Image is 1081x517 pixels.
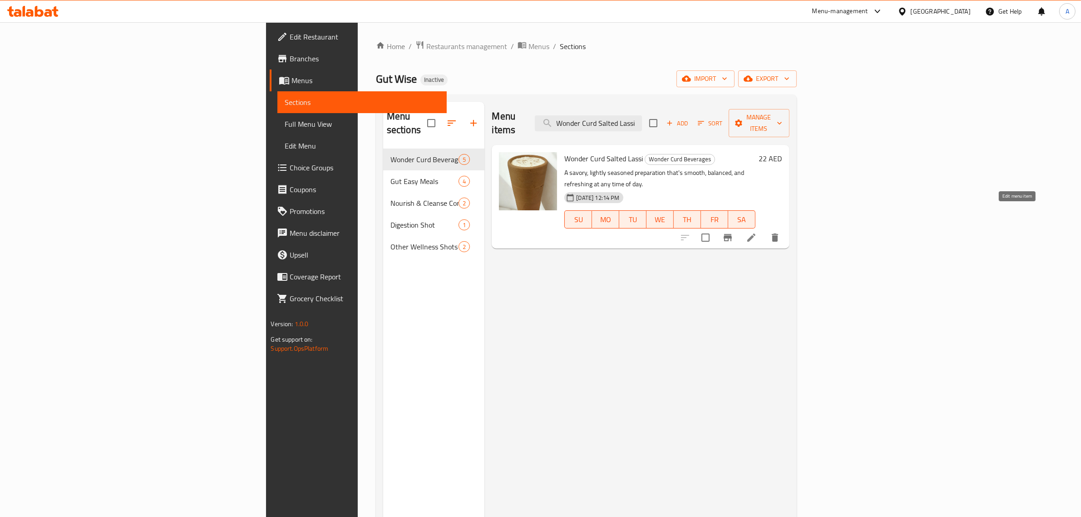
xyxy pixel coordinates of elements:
[568,213,588,226] span: SU
[459,199,469,208] span: 2
[645,154,715,164] span: Wonder Curd Beverages
[383,149,485,170] div: Wonder Curd Beverages5
[271,333,312,345] span: Get support on:
[270,157,447,179] a: Choice Groups
[295,318,309,330] span: 1.0.0
[645,154,715,165] div: Wonder Curd Beverages
[560,41,586,52] span: Sections
[736,112,782,134] span: Manage items
[644,114,663,133] span: Select section
[290,53,439,64] span: Branches
[732,213,752,226] span: SA
[459,154,470,165] div: items
[290,293,439,304] span: Grocery Checklist
[459,221,469,229] span: 1
[270,222,447,244] a: Menu disclaimer
[376,40,797,52] nav: breadcrumb
[459,177,469,186] span: 4
[717,227,739,249] button: Branch-specific-item
[285,119,439,129] span: Full Menu View
[270,70,447,91] a: Menus
[647,210,674,229] button: WE
[511,41,514,52] li: /
[459,176,470,187] div: items
[729,109,790,137] button: Manage items
[650,213,670,226] span: WE
[426,41,507,52] span: Restaurants management
[383,192,485,214] div: Nourish & Cleanse Combo2
[623,213,643,226] span: TU
[422,114,441,133] span: Select all sections
[459,243,469,251] span: 2
[459,198,470,209] div: items
[665,118,690,129] span: Add
[701,210,728,229] button: FR
[492,109,523,137] h2: Menu items
[277,113,447,135] a: Full Menu View
[663,116,692,130] button: Add
[383,214,485,236] div: Digestion Shot1
[619,210,647,229] button: TU
[441,112,463,134] span: Sort sections
[759,152,782,165] h6: 22 AED
[499,152,557,210] img: Wonder Curd Salted Lassi
[596,213,616,226] span: MO
[698,118,723,129] span: Sort
[459,241,470,252] div: items
[415,40,507,52] a: Restaurants management
[390,198,459,209] span: Nourish & Cleanse Combo
[390,176,459,187] span: Gut Easy Meals
[812,6,868,17] div: Menu-management
[663,116,692,130] span: Add item
[674,210,701,229] button: TH
[677,213,697,226] span: TH
[676,70,735,87] button: import
[535,115,642,131] input: search
[564,152,643,165] span: Wonder Curd Salted Lassi
[270,266,447,288] a: Coverage Report
[528,41,549,52] span: Menus
[383,236,485,258] div: Other Wellness Shots2
[290,206,439,217] span: Promotions
[290,31,439,42] span: Edit Restaurant
[390,241,459,252] span: Other Wellness Shots
[684,73,727,85] span: import
[270,244,447,266] a: Upsell
[553,41,556,52] li: /
[459,219,470,230] div: items
[270,288,447,309] a: Grocery Checklist
[290,271,439,282] span: Coverage Report
[738,70,797,87] button: export
[764,227,786,249] button: delete
[291,75,439,86] span: Menus
[285,140,439,151] span: Edit Menu
[696,116,725,130] button: Sort
[270,26,447,48] a: Edit Restaurant
[911,6,971,16] div: [GEOGRAPHIC_DATA]
[1066,6,1069,16] span: A
[518,40,549,52] a: Menus
[459,155,469,164] span: 5
[383,145,485,261] nav: Menu sections
[564,210,592,229] button: SU
[692,116,729,130] span: Sort items
[728,210,755,229] button: SA
[745,73,790,85] span: export
[383,170,485,192] div: Gut Easy Meals4
[390,219,459,230] span: Digestion Shot
[705,213,725,226] span: FR
[271,318,293,330] span: Version:
[463,112,484,134] button: Add section
[390,154,459,165] span: Wonder Curd Beverages
[270,200,447,222] a: Promotions
[270,179,447,200] a: Coupons
[285,97,439,108] span: Sections
[290,184,439,195] span: Coupons
[573,194,623,202] span: [DATE] 12:14 PM
[592,210,619,229] button: MO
